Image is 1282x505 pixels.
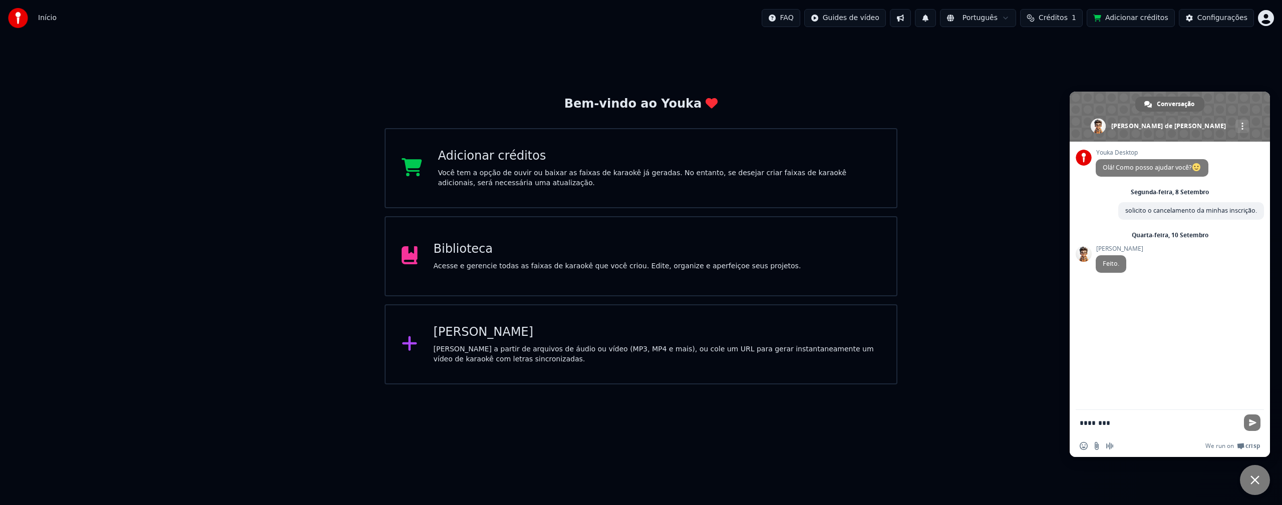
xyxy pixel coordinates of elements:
[434,324,881,340] div: [PERSON_NAME]
[1197,13,1247,23] div: Configurações
[1096,149,1208,156] span: Youka Desktop
[1244,414,1260,431] span: Enviar
[1106,442,1114,450] span: Mensagem de áudio
[1039,13,1068,23] span: Créditos
[1103,259,1119,268] span: Feito.
[1087,9,1175,27] button: Adicionar créditos
[434,261,801,271] div: Acesse e gerencie todas as faixas de karaokê que você criou. Edite, organize e aperfeiçoe seus pr...
[1096,245,1143,252] span: [PERSON_NAME]
[1205,442,1234,450] span: We run on
[1080,418,1238,427] textarea: Escreva sua mensagem...
[1080,442,1088,450] span: Inserir um emoticon
[1245,442,1260,450] span: Crisp
[8,8,28,28] img: youka
[804,9,886,27] button: Guides de vídeo
[38,13,57,23] span: Início
[434,344,881,364] div: [PERSON_NAME] a partir de arquivos de áudio ou vídeo (MP3, MP4 e mais), ou cole um URL para gerar...
[434,241,801,257] div: Biblioteca
[564,96,718,112] div: Bem-vindo ao Youka
[1103,163,1201,172] span: Olá! Como posso ajudar você?
[1125,206,1257,215] span: solicito o cancelamento da minhas inscrição.
[1131,189,1209,195] div: Segunda-feira, 8 Setembro
[38,13,57,23] nav: breadcrumb
[438,168,881,188] div: Você tem a opção de ouvir ou baixar as faixas de karaokê já geradas. No entanto, se desejar criar...
[762,9,800,27] button: FAQ
[1179,9,1254,27] button: Configurações
[1072,13,1076,23] span: 1
[1093,442,1101,450] span: Enviar um arquivo
[1132,232,1208,238] div: Quarta-feira, 10 Setembro
[1157,97,1194,112] span: Conversação
[1135,97,1204,112] div: Conversação
[1240,465,1270,495] div: Bate-papo
[1205,442,1260,450] a: We run onCrisp
[1020,9,1083,27] button: Créditos1
[438,148,881,164] div: Adicionar créditos
[1235,120,1249,133] div: Mais canais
